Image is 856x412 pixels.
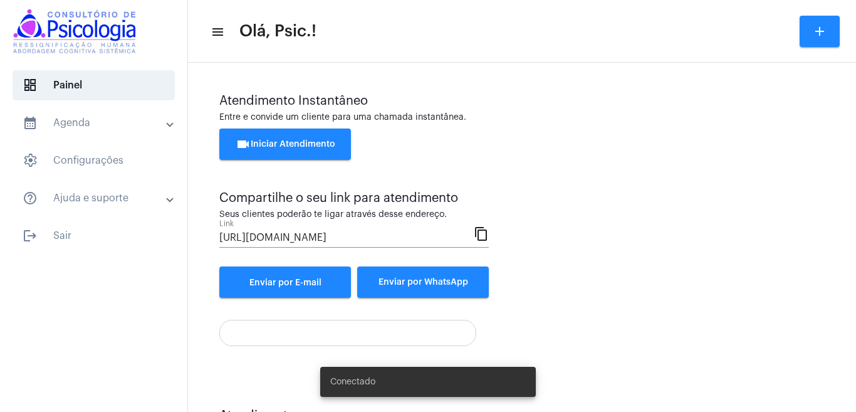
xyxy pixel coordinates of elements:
[23,228,38,243] mat-icon: sidenav icon
[249,278,321,287] span: Enviar por E-mail
[13,70,175,100] span: Painel
[8,108,187,138] mat-expansion-panel-header: sidenav iconAgenda
[219,129,351,160] button: Iniciar Atendimento
[23,191,167,206] mat-panel-title: Ajuda e suporte
[13,221,175,251] span: Sair
[219,191,489,205] div: Compartilhe o seu link para atendimento
[239,21,316,41] span: Olá, Psic.!
[8,183,187,213] mat-expansion-panel-header: sidenav iconAjuda e suporte
[219,210,489,219] div: Seus clientes poderão te ligar através desse endereço.
[23,153,38,168] span: sidenav icon
[23,115,167,130] mat-panel-title: Agenda
[219,113,825,122] div: Entre e convide um cliente para uma chamada instantânea.
[236,140,335,149] span: Iniciar Atendimento
[378,278,468,287] span: Enviar por WhatsApp
[357,267,489,298] button: Enviar por WhatsApp
[219,94,825,108] div: Atendimento Instantâneo
[13,145,175,176] span: Configurações
[474,226,489,241] mat-icon: content_copy
[23,78,38,93] span: sidenav icon
[236,137,251,152] mat-icon: videocam
[23,115,38,130] mat-icon: sidenav icon
[812,24,827,39] mat-icon: add
[10,6,138,56] img: logomarcaconsultorio.jpeg
[211,24,223,40] mat-icon: sidenav icon
[23,191,38,206] mat-icon: sidenav icon
[330,376,375,388] span: Conectado
[219,267,351,298] a: Enviar por E-mail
